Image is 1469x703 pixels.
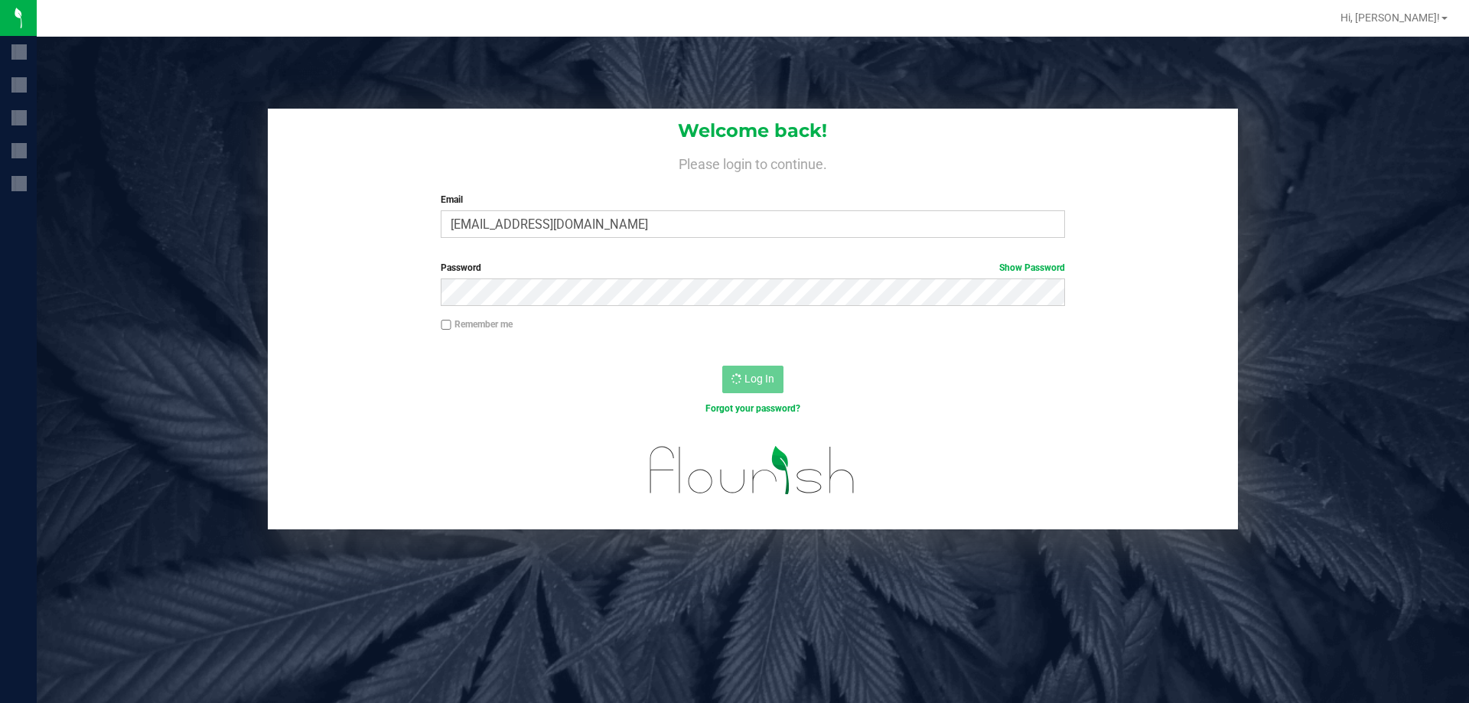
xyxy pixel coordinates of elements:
[268,153,1238,171] h4: Please login to continue.
[441,320,451,330] input: Remember me
[441,262,481,273] span: Password
[268,121,1238,141] h1: Welcome back!
[441,317,513,331] label: Remember me
[722,366,783,393] button: Log In
[441,193,1064,207] label: Email
[631,431,874,509] img: flourish_logo.svg
[705,403,800,414] a: Forgot your password?
[744,373,774,385] span: Log In
[1340,11,1440,24] span: Hi, [PERSON_NAME]!
[999,262,1065,273] a: Show Password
